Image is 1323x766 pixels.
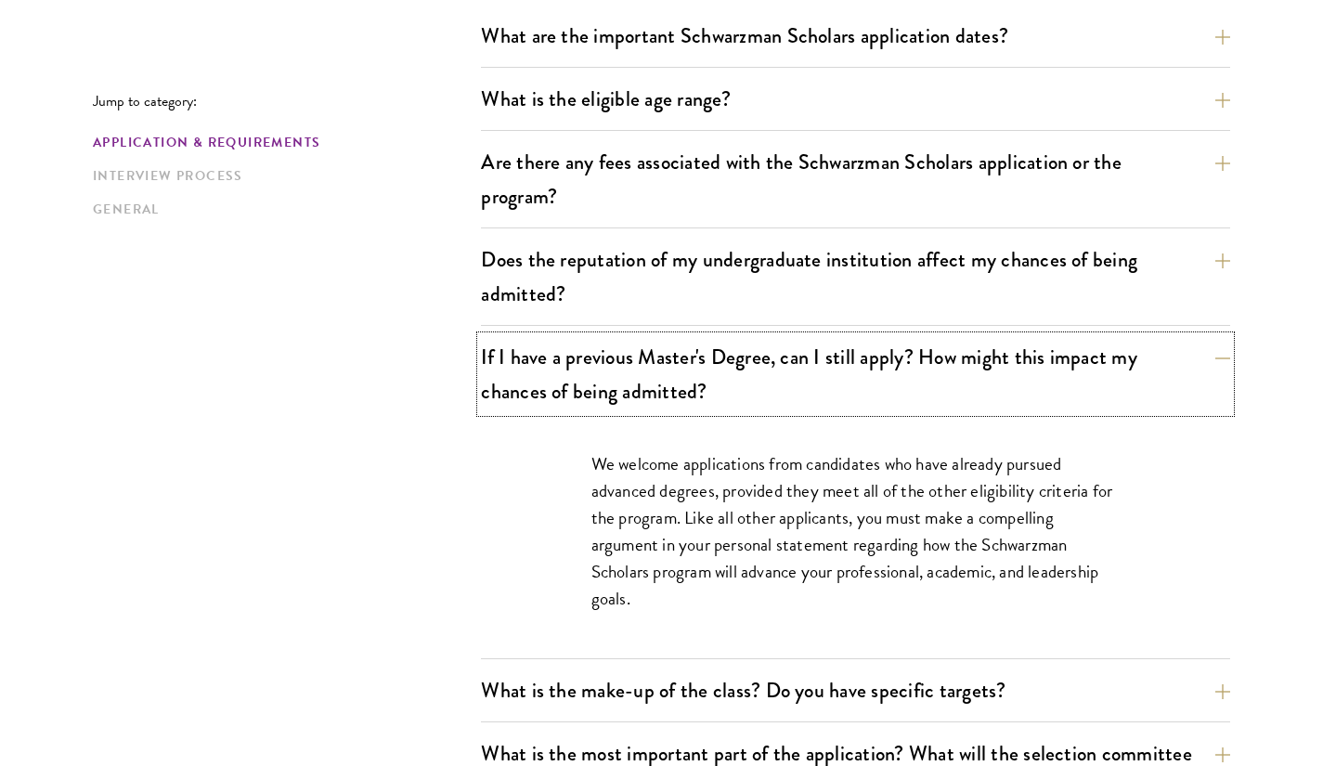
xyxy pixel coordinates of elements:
p: Jump to category: [93,93,481,110]
button: Does the reputation of my undergraduate institution affect my chances of being admitted? [481,239,1230,315]
button: What is the eligible age range? [481,78,1230,120]
button: What are the important Schwarzman Scholars application dates? [481,15,1230,57]
a: General [93,200,470,219]
a: Interview Process [93,166,470,186]
p: We welcome applications from candidates who have already pursued advanced degrees, provided they ... [591,450,1121,612]
button: If I have a previous Master's Degree, can I still apply? How might this impact my chances of bein... [481,336,1230,412]
button: Are there any fees associated with the Schwarzman Scholars application or the program? [481,141,1230,217]
button: What is the make-up of the class? Do you have specific targets? [481,669,1230,711]
a: Application & Requirements [93,133,470,152]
